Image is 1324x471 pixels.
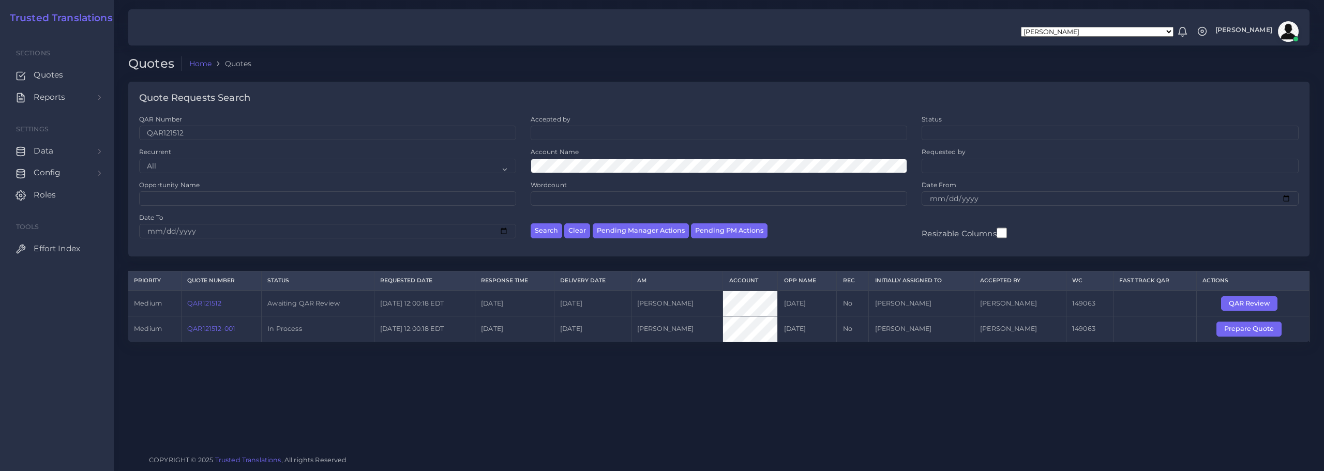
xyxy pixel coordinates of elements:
[134,325,162,332] span: medium
[139,115,182,124] label: QAR Number
[778,271,837,291] th: Opp Name
[34,69,63,81] span: Quotes
[837,291,869,316] td: No
[128,271,181,291] th: Priority
[1066,291,1113,316] td: 149063
[262,291,374,316] td: Awaiting QAR Review
[475,291,554,316] td: [DATE]
[922,226,1006,239] label: Resizable Columns
[1215,27,1272,34] span: [PERSON_NAME]
[16,125,49,133] span: Settings
[374,316,475,342] td: [DATE] 12:00:18 EDT
[531,180,567,189] label: Wordcount
[8,184,106,206] a: Roles
[187,325,235,332] a: QAR121512-001
[1216,322,1282,336] button: Prepare Quote
[922,115,942,124] label: Status
[631,291,723,316] td: [PERSON_NAME]
[475,271,554,291] th: Response Time
[631,316,723,342] td: [PERSON_NAME]
[3,12,113,24] a: Trusted Translations
[128,56,182,71] h2: Quotes
[262,271,374,291] th: Status
[181,271,261,291] th: Quote Number
[34,243,80,254] span: Effort Index
[187,299,221,307] a: QAR121512
[215,456,281,464] a: Trusted Translations
[34,92,65,103] span: Reports
[974,316,1066,342] td: [PERSON_NAME]
[837,271,869,291] th: REC
[564,223,590,238] button: Clear
[1278,21,1299,42] img: avatar
[139,213,163,222] label: Date To
[16,223,39,231] span: Tools
[778,291,837,316] td: [DATE]
[837,316,869,342] td: No
[134,299,162,307] span: medium
[974,291,1066,316] td: [PERSON_NAME]
[1113,271,1196,291] th: Fast Track QAR
[723,271,778,291] th: Account
[531,115,571,124] label: Accepted by
[1210,21,1302,42] a: [PERSON_NAME]avatar
[281,454,347,465] span: , All rights Reserved
[8,238,106,260] a: Effort Index
[922,180,956,189] label: Date From
[531,147,579,156] label: Account Name
[189,58,212,69] a: Home
[34,167,61,178] span: Config
[1221,296,1277,311] button: QAR Review
[1066,316,1113,342] td: 149063
[139,147,171,156] label: Recurrent
[778,316,837,342] td: [DATE]
[16,49,50,57] span: Sections
[1221,299,1285,307] a: QAR Review
[631,271,723,291] th: AM
[554,316,631,342] td: [DATE]
[8,162,106,184] a: Config
[869,316,974,342] td: [PERSON_NAME]
[374,271,475,291] th: Requested Date
[374,291,475,316] td: [DATE] 12:00:18 EDT
[8,140,106,162] a: Data
[1066,271,1113,291] th: WC
[554,291,631,316] td: [DATE]
[869,271,974,291] th: Initially Assigned to
[554,271,631,291] th: Delivery Date
[593,223,689,238] button: Pending Manager Actions
[1216,325,1289,332] a: Prepare Quote
[691,223,768,238] button: Pending PM Actions
[869,291,974,316] td: [PERSON_NAME]
[139,180,200,189] label: Opportunity Name
[34,145,53,157] span: Data
[997,226,1007,239] input: Resizable Columns
[531,223,562,238] button: Search
[475,316,554,342] td: [DATE]
[139,93,250,104] h4: Quote Requests Search
[262,316,374,342] td: In Process
[974,271,1066,291] th: Accepted by
[8,64,106,86] a: Quotes
[34,189,56,201] span: Roles
[922,147,966,156] label: Requested by
[1196,271,1309,291] th: Actions
[212,58,251,69] li: Quotes
[149,454,347,465] span: COPYRIGHT © 2025
[8,86,106,108] a: Reports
